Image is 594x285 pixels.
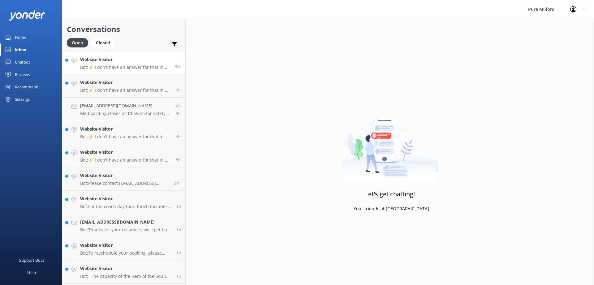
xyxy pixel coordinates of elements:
div: Inbox [15,43,26,56]
p: Bot: ⚡ I don't have an answer for that in my knowledge base. Please try and rephrase your questio... [80,157,171,163]
span: 03:21pm 19-Aug-2025 (UTC +12:00) Pacific/Auckland [175,64,181,69]
span: 09:34am 19-Aug-2025 (UTC +12:00) Pacific/Auckland [176,157,181,163]
span: 01:40pm 19-Aug-2025 (UTC +12:00) Pacific/Auckland [176,87,181,93]
p: Bot: Thanks for your response, we'll get back to you as soon as we can during opening hours. [80,227,172,233]
div: Support Docs [19,254,44,266]
a: Website VisitorBot:Please contact [EMAIL_ADDRESS][DOMAIN_NAME] or call [PHONE_NUMBER] / [PHONE_NU... [62,167,185,191]
h4: Website Visitor [80,242,172,249]
p: Bot: To reschedule your booking, please contact [EMAIL_ADDRESS][DOMAIN_NAME] or call [PHONE_NUMBE... [80,250,172,256]
span: 05:59pm 17-Aug-2025 (UTC +12:00) Pacific/Auckland [176,274,181,279]
div: Closed [91,38,115,47]
p: Bot: ⚡ I don't have an answer for that in my knowledge base. Please try and rephrase your questio... [80,87,171,93]
p: Bot: ⚡ I don't have an answer for that in my knowledge base. Please try and rephrase your questio... [80,134,171,140]
a: Website VisitorBot:- The capacity of the Gem of the Sound is 237 passengers, capped at 160 on wet... [62,261,185,284]
span: 11:21am 19-Aug-2025 (UTC +12:00) Pacific/Auckland [176,111,181,116]
a: Website VisitorBot:⚡ I don't have an answer for that in my knowledge base. Please try and rephras... [62,144,185,167]
a: [EMAIL_ADDRESS][DOMAIN_NAME]Me:boarding closes at 10:55am for safety reasons on the boat, that is... [62,98,185,121]
p: Bot: - The capacity of the Gem of the Sound is 237 passengers, capped at 160 on wet weather days ... [80,274,172,279]
img: yonder-white-logo.png [9,10,45,20]
div: Reviews [15,68,30,81]
a: Website VisitorBot:⚡ I don't have an answer for that in my knowledge base. Please try and rephras... [62,121,185,144]
a: Website VisitorBot:⚡ I don't have an answer for that in my knowledge base. Please try and rephras... [62,74,185,98]
a: Open [67,39,91,46]
a: Website VisitorBot:⚡ I don't have an answer for that in my knowledge base. Please try and rephras... [62,51,185,74]
h4: [EMAIL_ADDRESS][DOMAIN_NAME] [80,102,170,109]
div: Help [27,266,36,279]
p: Bot: ⚡ I don't have an answer for that in my knowledge base. Please try and rephrase your questio... [80,65,170,70]
h4: Website Visitor [80,126,171,132]
div: Chatbot [15,56,30,68]
h4: [EMAIL_ADDRESS][DOMAIN_NAME] [80,219,172,225]
div: Settings [15,93,30,105]
h4: Website Visitor [80,195,172,202]
span: 07:44am 18-Aug-2025 (UTC +12:00) Pacific/Auckland [176,250,181,256]
div: Open [67,38,88,47]
h4: Website Visitor [80,265,172,272]
div: Home [15,31,26,43]
img: artwork of a man stealing a conversation from at giant smartphone [342,104,438,181]
h4: Website Visitor [80,56,170,63]
a: Website VisitorBot:To reschedule your booking, please contact [EMAIL_ADDRESS][DOMAIN_NAME] or cal... [62,237,185,261]
a: [EMAIL_ADDRESS][DOMAIN_NAME]Bot:Thanks for your response, we'll get back to you as soon as we can... [62,214,185,237]
span: 03:07pm 18-Aug-2025 (UTC +12:00) Pacific/Auckland [176,204,181,209]
div: Recommend [15,81,38,93]
span: 05:54pm 18-Aug-2025 (UTC +12:00) Pacific/Auckland [174,180,181,186]
h3: Let's get chatting! [365,189,415,199]
p: Me: boarding closes at 10:55am for safety reasons on the boat, that is why we ask you to be there... [80,111,170,116]
h4: Website Visitor [80,149,171,156]
p: - Your friends at [GEOGRAPHIC_DATA] [351,205,429,212]
h4: Website Visitor [80,172,169,179]
h2: Conversations [67,23,181,35]
p: Bot: For the coach day tour, lunch includes a hot pie, chips, muesli bar, fruit, and cookies, wit... [80,204,172,209]
a: Closed [91,39,118,46]
h4: Website Visitor [80,79,171,86]
span: 02:58pm 18-Aug-2025 (UTC +12:00) Pacific/Auckland [176,227,181,232]
p: Bot: Please contact [EMAIL_ADDRESS][DOMAIN_NAME] or call [PHONE_NUMBER] / [PHONE_NUMBER] to cance... [80,180,169,186]
a: Website VisitorBot:For the coach day tour, lunch includes a hot pie, chips, muesli bar, fruit, an... [62,191,185,214]
span: 11:13am 19-Aug-2025 (UTC +12:00) Pacific/Auckland [176,134,181,139]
